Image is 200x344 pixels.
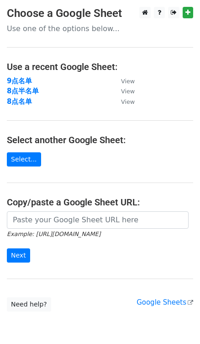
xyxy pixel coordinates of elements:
a: 8点半名单 [7,87,39,95]
a: Need help? [7,297,51,312]
iframe: Chat Widget [154,300,200,344]
small: View [121,78,135,85]
a: View [112,97,135,106]
h4: Use a recent Google Sheet: [7,61,193,72]
a: Google Sheets [137,298,193,306]
input: Next [7,248,30,263]
h4: Select another Google Sheet: [7,134,193,145]
small: Example: [URL][DOMAIN_NAME] [7,231,100,237]
p: Use one of the options below... [7,24,193,33]
input: Paste your Google Sheet URL here [7,211,189,229]
small: View [121,98,135,105]
a: 9点名单 [7,77,32,85]
h4: Copy/paste a Google Sheet URL: [7,197,193,208]
h3: Choose a Google Sheet [7,7,193,20]
a: View [112,87,135,95]
a: 8点名单 [7,97,32,106]
a: Select... [7,152,41,167]
small: View [121,88,135,95]
a: View [112,77,135,85]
